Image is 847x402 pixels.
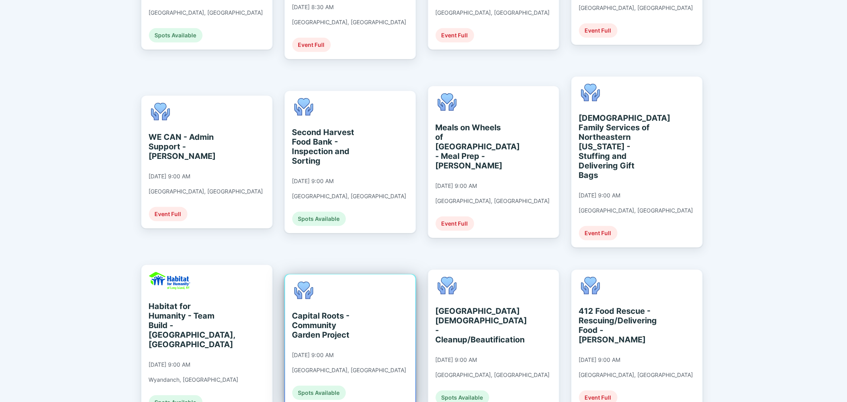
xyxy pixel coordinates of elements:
[579,192,621,199] div: [DATE] 9:00 AM
[579,113,652,180] div: [DEMOGRAPHIC_DATA] Family Services of Northeastern [US_STATE] - Stuffing and Delivering Gift Bags
[579,23,617,38] div: Event Full
[436,197,550,205] div: [GEOGRAPHIC_DATA], [GEOGRAPHIC_DATA]
[149,376,239,383] div: Wyandanch, [GEOGRAPHIC_DATA]
[436,123,508,170] div: Meals on Wheels of [GEOGRAPHIC_DATA] - Meal Prep - [PERSON_NAME]
[292,212,346,226] div: Spots Available
[149,188,263,195] div: [GEOGRAPHIC_DATA], [GEOGRAPHIC_DATA]
[149,173,191,180] div: [DATE] 9:00 AM
[149,207,187,221] div: Event Full
[436,9,550,16] div: [GEOGRAPHIC_DATA], [GEOGRAPHIC_DATA]
[436,182,477,189] div: [DATE] 9:00 AM
[579,207,693,214] div: [GEOGRAPHIC_DATA], [GEOGRAPHIC_DATA]
[436,216,474,231] div: Event Full
[149,132,222,161] div: WE CAN - Admin Support - [PERSON_NAME]
[436,306,508,344] div: [GEOGRAPHIC_DATA][DEMOGRAPHIC_DATA] - Cleanup/Beautification
[292,386,346,400] div: Spots Available
[292,38,331,52] div: Event Full
[579,371,693,379] div: [GEOGRAPHIC_DATA], [GEOGRAPHIC_DATA]
[579,306,652,344] div: 412 Food Rescue - Rescuing/Delivering Food - [PERSON_NAME]
[292,367,407,374] div: [GEOGRAPHIC_DATA], [GEOGRAPHIC_DATA]
[149,301,222,349] div: Habitat for Humanity - Team Build - [GEOGRAPHIC_DATA], [GEOGRAPHIC_DATA]
[579,4,693,12] div: [GEOGRAPHIC_DATA], [GEOGRAPHIC_DATA]
[579,356,621,363] div: [DATE] 9:00 AM
[292,193,407,200] div: [GEOGRAPHIC_DATA], [GEOGRAPHIC_DATA]
[149,9,263,16] div: [GEOGRAPHIC_DATA], [GEOGRAPHIC_DATA]
[292,311,365,340] div: Capital Roots - Community Garden Project
[292,352,334,359] div: [DATE] 9:00 AM
[436,28,474,43] div: Event Full
[579,226,617,240] div: Event Full
[436,371,550,379] div: [GEOGRAPHIC_DATA], [GEOGRAPHIC_DATA]
[149,28,203,43] div: Spots Available
[436,356,477,363] div: [DATE] 9:00 AM
[292,128,365,166] div: Second Harvest Food Bank - Inspection and Sorting
[149,361,191,368] div: [DATE] 9:00 AM
[292,4,334,11] div: [DATE] 8:30 AM
[292,178,334,185] div: [DATE] 9:00 AM
[292,19,407,26] div: [GEOGRAPHIC_DATA], [GEOGRAPHIC_DATA]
